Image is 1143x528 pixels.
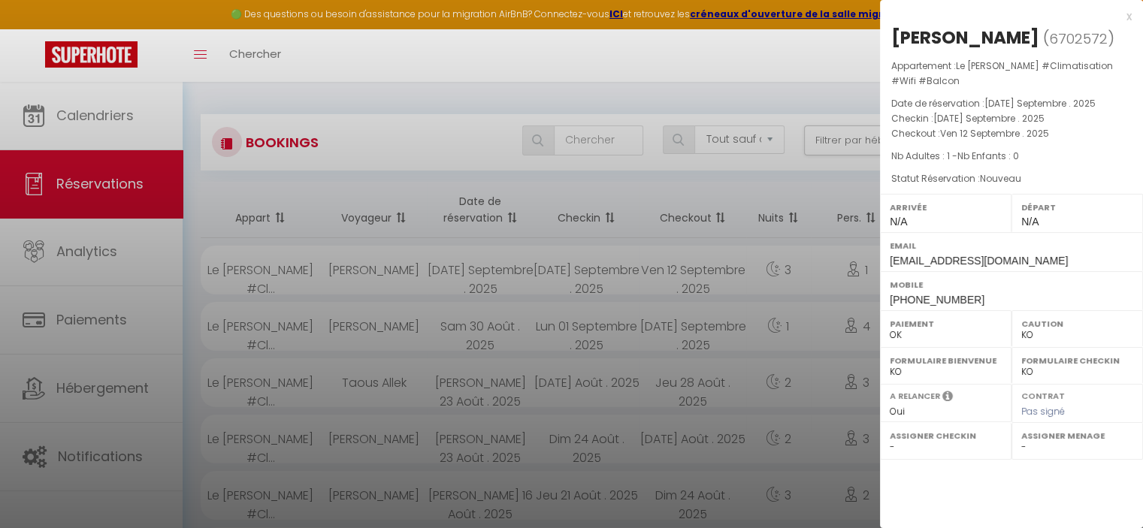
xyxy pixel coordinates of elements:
label: Départ [1021,200,1133,215]
label: Paiement [890,316,1002,331]
span: [EMAIL_ADDRESS][DOMAIN_NAME] [890,255,1068,267]
button: Ouvrir le widget de chat LiveChat [12,6,57,51]
label: Arrivée [890,200,1002,215]
span: Nb Adultes : 1 - [891,149,1019,162]
div: x [880,8,1132,26]
p: Date de réservation : [891,96,1132,111]
label: Assigner Checkin [890,428,1002,443]
span: ( ) [1043,28,1114,49]
span: N/A [1021,216,1039,228]
label: Assigner Menage [1021,428,1133,443]
label: Formulaire Checkin [1021,353,1133,368]
label: Email [890,238,1133,253]
span: Le [PERSON_NAME] #Climatisation #Wifi #Balcon [891,59,1113,87]
span: Nouveau [980,172,1021,185]
span: [DATE] Septembre . 2025 [984,97,1096,110]
span: 6702572 [1049,29,1108,48]
p: Checkin : [891,111,1132,126]
div: [PERSON_NAME] [891,26,1039,50]
label: A relancer [890,390,940,403]
label: Mobile [890,277,1133,292]
label: Caution [1021,316,1133,331]
span: [PHONE_NUMBER] [890,294,984,306]
label: Formulaire Bienvenue [890,353,1002,368]
label: Contrat [1021,390,1065,400]
p: Appartement : [891,59,1132,89]
p: Statut Réservation : [891,171,1132,186]
span: Ven 12 Septembre . 2025 [940,127,1049,140]
i: Sélectionner OUI si vous souhaiter envoyer les séquences de messages post-checkout [942,390,953,406]
span: N/A [890,216,907,228]
span: Nb Enfants : 0 [957,149,1019,162]
span: [DATE] Septembre . 2025 [933,112,1045,125]
span: Pas signé [1021,405,1065,418]
p: Checkout : [891,126,1132,141]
